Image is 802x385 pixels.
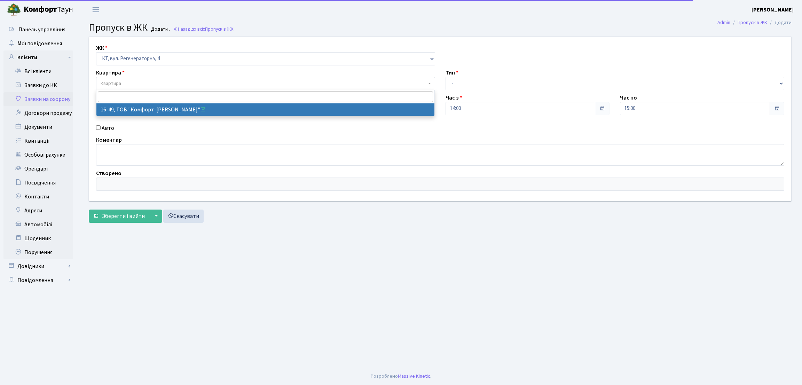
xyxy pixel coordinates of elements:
[3,190,73,204] a: Контакти
[102,212,145,220] span: Зберегти і вийти
[446,69,458,77] label: Тип
[3,134,73,148] a: Квитанції
[17,40,62,47] span: Мої повідомлення
[96,169,121,178] label: Створено
[89,21,148,34] span: Пропуск в ЖК
[3,78,73,92] a: Заявки до КК
[24,4,57,15] b: Комфорт
[24,4,73,16] span: Таун
[87,4,104,15] button: Переключити навігацію
[398,372,430,380] a: Massive Kinetic
[3,92,73,106] a: Заявки на охорону
[717,19,730,26] a: Admin
[101,80,121,87] span: Квартира
[18,26,65,33] span: Панель управління
[707,15,802,30] nav: breadcrumb
[96,44,108,52] label: ЖК
[3,148,73,162] a: Особові рахунки
[3,231,73,245] a: Щоденник
[3,106,73,120] a: Договори продажу
[89,210,149,223] button: Зберегти і вийти
[96,136,122,144] label: Коментар
[3,120,73,134] a: Документи
[767,19,792,26] li: Додати
[446,94,462,102] label: Час з
[3,37,73,50] a: Мої повідомлення
[7,3,21,17] img: logo.png
[738,19,767,26] a: Пропуск в ЖК
[620,94,637,102] label: Час по
[3,162,73,176] a: Орендарі
[371,372,431,380] div: Розроблено .
[3,23,73,37] a: Панель управління
[96,103,434,116] li: 16-49, ТОВ "Комфорт-[PERSON_NAME]"
[3,259,73,273] a: Довідники
[3,176,73,190] a: Посвідчення
[3,204,73,218] a: Адреси
[752,6,794,14] a: [PERSON_NAME]
[173,26,234,32] a: Назад до всіхПропуск в ЖК
[163,210,204,223] a: Скасувати
[3,273,73,287] a: Повідомлення
[3,64,73,78] a: Всі клієнти
[150,26,170,32] small: Додати .
[3,218,73,231] a: Автомобілі
[3,50,73,64] a: Клієнти
[102,124,114,132] label: Авто
[3,245,73,259] a: Порушення
[205,26,234,32] span: Пропуск в ЖК
[96,69,125,77] label: Квартира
